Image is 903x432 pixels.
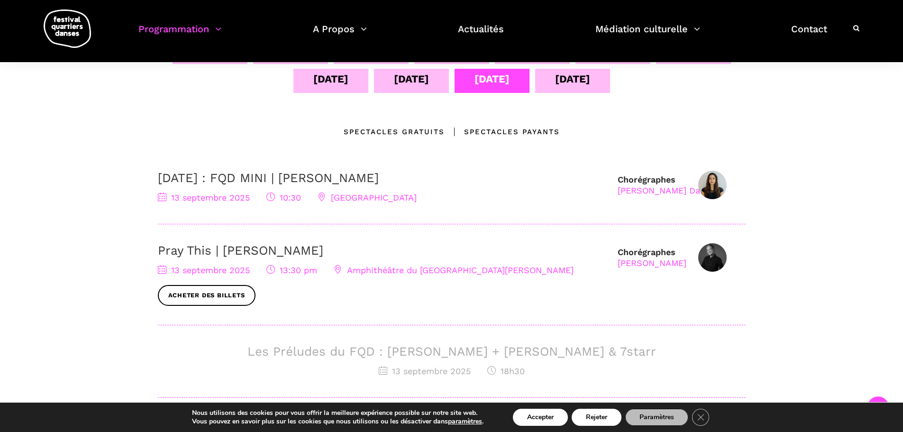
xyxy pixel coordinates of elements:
button: Accepter [513,409,568,426]
div: [PERSON_NAME] [618,257,686,268]
div: Chorégraphes [618,247,686,269]
div: [DATE] [555,71,590,87]
div: Spectacles gratuits [344,126,445,138]
span: Amphithéâtre du [GEOGRAPHIC_DATA][PERSON_NAME] [334,265,574,275]
a: Pray This | [PERSON_NAME] [158,243,323,257]
div: [DATE] [474,71,510,87]
img: Denise Clarke [698,243,727,272]
p: Vous pouvez en savoir plus sur les cookies que nous utilisons ou les désactiver dans . [192,417,483,426]
span: [GEOGRAPHIC_DATA] [318,193,417,202]
span: 13 septembre 2025 [158,265,250,275]
button: Rejeter [572,409,621,426]
a: Médiation culturelle [595,21,700,49]
button: Paramètres [625,409,688,426]
a: Actualités [458,21,504,49]
span: 13 septembre 2025 [379,366,471,376]
div: Spectacles Payants [445,126,560,138]
img: IMG01031-Edit [698,171,727,199]
span: 10:30 [266,193,301,202]
button: Close GDPR Cookie Banner [692,409,709,426]
span: 13:30 pm [266,265,317,275]
button: paramètres [448,417,482,426]
img: logo-fqd-med [44,9,91,48]
a: Acheter des billets [158,285,255,306]
a: Contact [791,21,827,49]
a: [DATE] : FQD MINI | [PERSON_NAME] [158,171,379,185]
span: 13 septembre 2025 [158,193,250,202]
a: Programmation [138,21,221,49]
span: 18h30 [487,366,525,376]
div: Chorégraphes [618,174,714,196]
h3: Les Préludes du FQD : [PERSON_NAME] + [PERSON_NAME] & 7starr [158,344,746,359]
div: [PERSON_NAME] Danse [618,185,714,196]
div: [DATE] [313,71,348,87]
a: A Propos [313,21,367,49]
p: Nous utilisons des cookies pour vous offrir la meilleure expérience possible sur notre site web. [192,409,483,417]
div: [DATE] [394,71,429,87]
